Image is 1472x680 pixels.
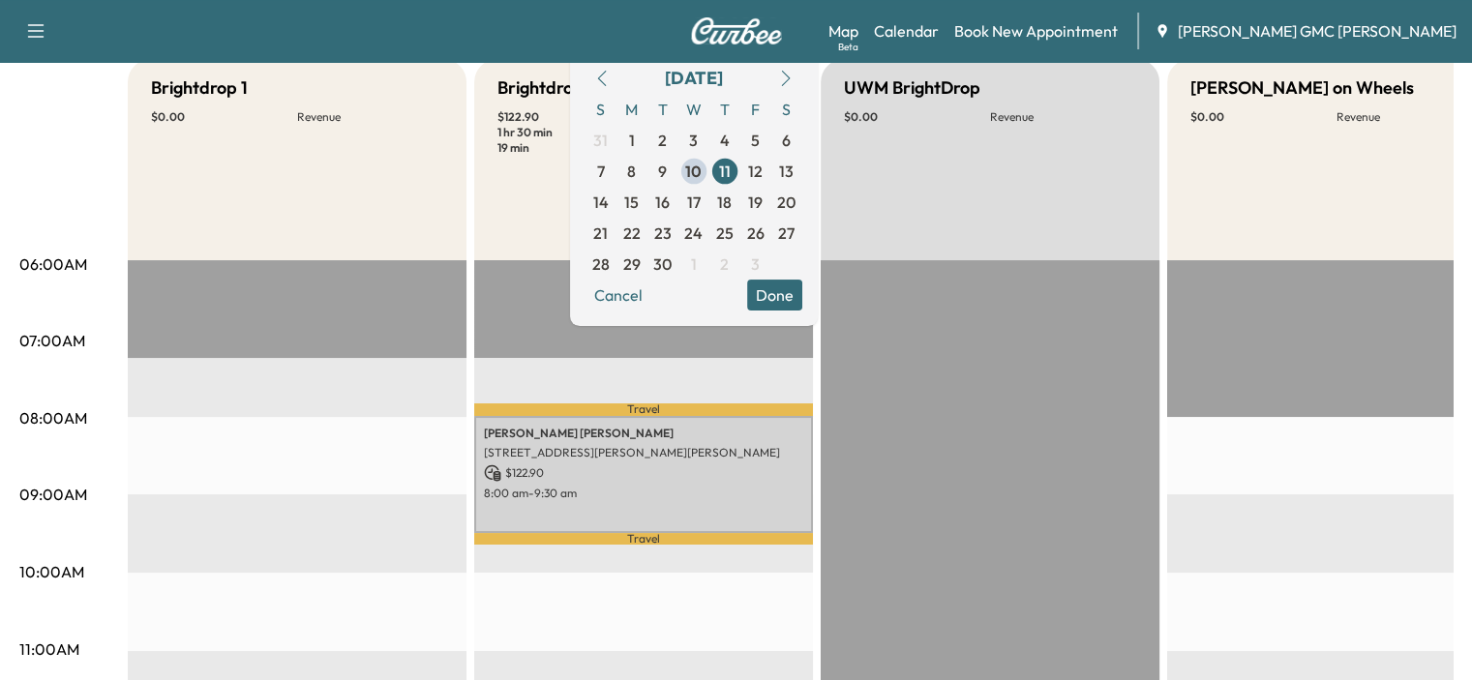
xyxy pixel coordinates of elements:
span: 9 [658,160,667,183]
p: $ 122.90 [484,464,803,482]
span: 23 [654,222,672,245]
span: T [709,94,740,125]
span: 19 [748,191,763,214]
div: Beta [838,40,858,54]
p: 1 hr 30 min [497,125,644,140]
span: 25 [716,222,734,245]
p: 10:00AM [19,560,84,583]
span: 7 [597,160,605,183]
span: 10 [685,160,702,183]
h5: Brightdrop 2 [497,74,597,102]
span: 16 [655,191,670,214]
span: [PERSON_NAME] GMC [PERSON_NAME] [1178,19,1457,43]
p: 19 min [497,140,644,156]
span: F [740,94,771,125]
span: 5 [751,129,760,152]
span: 3 [751,252,760,276]
span: 4 [720,129,730,152]
span: 15 [624,191,639,214]
span: S [586,94,616,125]
button: Done [747,280,802,310]
p: Travel [474,403,813,416]
p: 11:00AM [19,637,79,661]
h5: UWM BrightDrop [844,74,980,102]
p: [PERSON_NAME] [PERSON_NAME] [484,426,803,441]
span: 20 [777,191,796,214]
span: 27 [778,222,795,245]
span: 22 [623,222,641,245]
h5: Brightdrop 1 [151,74,248,102]
span: 28 [592,252,610,276]
span: 30 [653,252,672,276]
span: 12 [748,160,763,183]
span: M [616,94,647,125]
a: MapBeta [828,19,858,43]
span: 8 [627,160,636,183]
button: Cancel [586,280,651,310]
div: [DATE] [665,65,723,92]
p: 07:00AM [19,329,85,352]
p: Revenue [990,109,1136,125]
span: 17 [687,191,701,214]
span: 14 [593,191,609,214]
a: Calendar [874,19,939,43]
span: S [771,94,802,125]
span: 26 [747,222,765,245]
span: 13 [779,160,794,183]
span: 21 [593,222,608,245]
span: 31 [593,129,608,152]
span: T [647,94,678,125]
p: 8:00 am - 9:30 am [484,486,803,501]
p: $ 0.00 [844,109,990,125]
span: 2 [720,252,729,276]
span: W [678,94,709,125]
p: 06:00AM [19,252,87,276]
span: 3 [689,129,698,152]
span: 2 [658,129,667,152]
h5: [PERSON_NAME] on Wheels [1190,74,1414,102]
p: $ 0.00 [151,109,297,125]
p: [STREET_ADDRESS][PERSON_NAME][PERSON_NAME] [484,445,803,460]
a: Book New Appointment [954,19,1118,43]
p: Revenue [297,109,443,125]
span: 1 [629,129,635,152]
p: $ 122.90 [497,109,644,125]
span: 6 [782,129,791,152]
p: $ 0.00 [1190,109,1337,125]
p: 08:00AM [19,406,87,429]
span: 29 [623,252,641,276]
span: 18 [717,191,732,214]
p: Travel [474,533,813,545]
span: 24 [684,222,703,245]
span: 1 [691,252,697,276]
img: Curbee Logo [690,17,783,44]
span: 11 [719,160,731,183]
p: 09:00AM [19,483,87,506]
